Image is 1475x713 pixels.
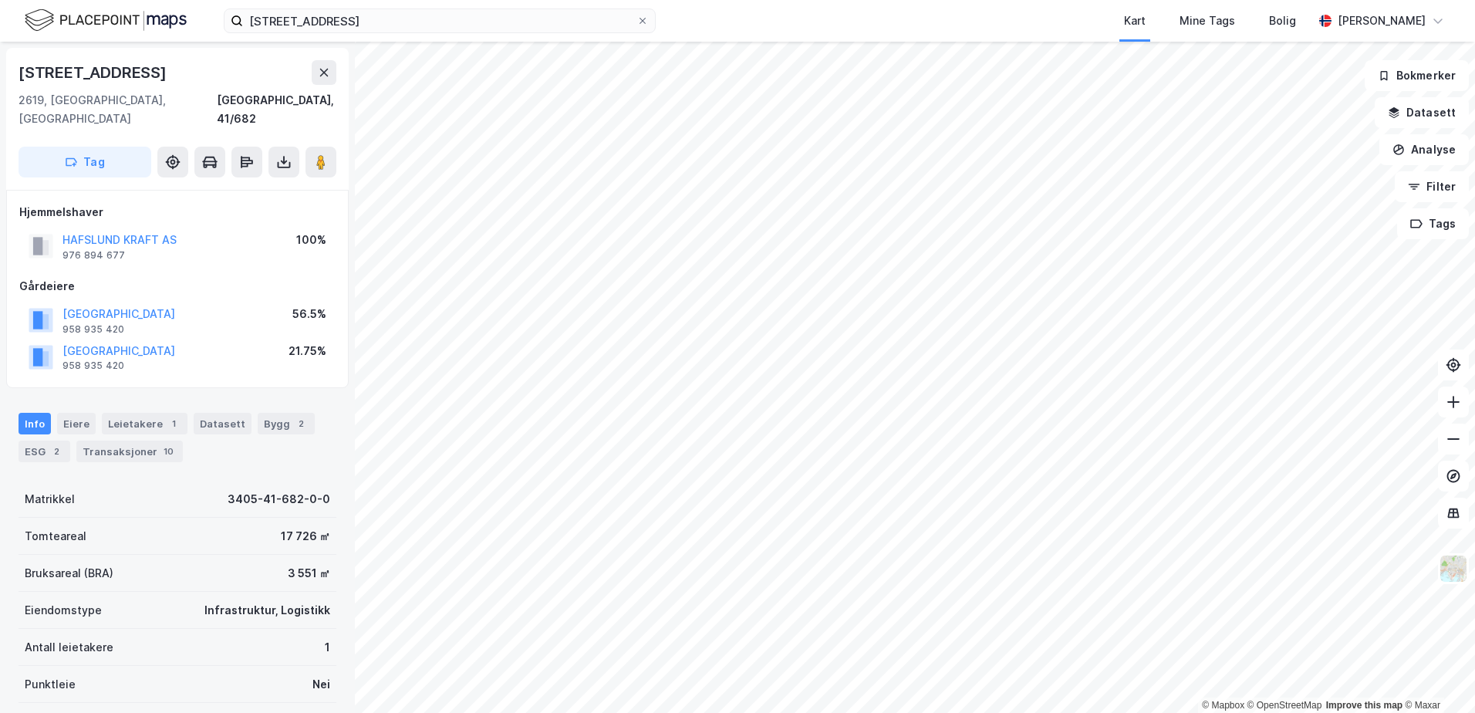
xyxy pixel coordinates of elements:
[62,323,124,336] div: 958 935 420
[19,441,70,462] div: ESG
[293,416,309,431] div: 2
[166,416,181,431] div: 1
[217,91,336,128] div: [GEOGRAPHIC_DATA], 41/682
[1395,171,1469,202] button: Filter
[292,305,326,323] div: 56.5%
[102,413,187,434] div: Leietakere
[1398,639,1475,713] div: Kontrollprogram for chat
[25,564,113,583] div: Bruksareal (BRA)
[19,203,336,221] div: Hjemmelshaver
[1338,12,1426,30] div: [PERSON_NAME]
[312,675,330,694] div: Nei
[160,444,177,459] div: 10
[1326,700,1402,711] a: Improve this map
[325,638,330,657] div: 1
[19,91,217,128] div: 2619, [GEOGRAPHIC_DATA], [GEOGRAPHIC_DATA]
[19,147,151,177] button: Tag
[76,441,183,462] div: Transaksjoner
[25,601,102,620] div: Eiendomstype
[49,444,64,459] div: 2
[57,413,96,434] div: Eiere
[19,413,51,434] div: Info
[25,7,187,34] img: logo.f888ab2527a4732fd821a326f86c7f29.svg
[1180,12,1235,30] div: Mine Tags
[1397,208,1469,239] button: Tags
[1439,554,1468,583] img: Z
[1247,700,1322,711] a: OpenStreetMap
[25,527,86,546] div: Tomteareal
[1398,639,1475,713] iframe: Chat Widget
[62,249,125,262] div: 976 894 677
[1202,700,1244,711] a: Mapbox
[289,342,326,360] div: 21.75%
[243,9,636,32] input: Søk på adresse, matrikkel, gårdeiere, leietakere eller personer
[25,638,113,657] div: Antall leietakere
[1365,60,1469,91] button: Bokmerker
[25,675,76,694] div: Punktleie
[25,490,75,509] div: Matrikkel
[1269,12,1296,30] div: Bolig
[19,277,336,296] div: Gårdeiere
[1379,134,1469,165] button: Analyse
[204,601,330,620] div: Infrastruktur, Logistikk
[296,231,326,249] div: 100%
[62,360,124,372] div: 958 935 420
[1375,97,1469,128] button: Datasett
[258,413,315,434] div: Bygg
[281,527,330,546] div: 17 726 ㎡
[228,490,330,509] div: 3405-41-682-0-0
[288,564,330,583] div: 3 551 ㎡
[19,60,170,85] div: [STREET_ADDRESS]
[194,413,251,434] div: Datasett
[1124,12,1146,30] div: Kart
